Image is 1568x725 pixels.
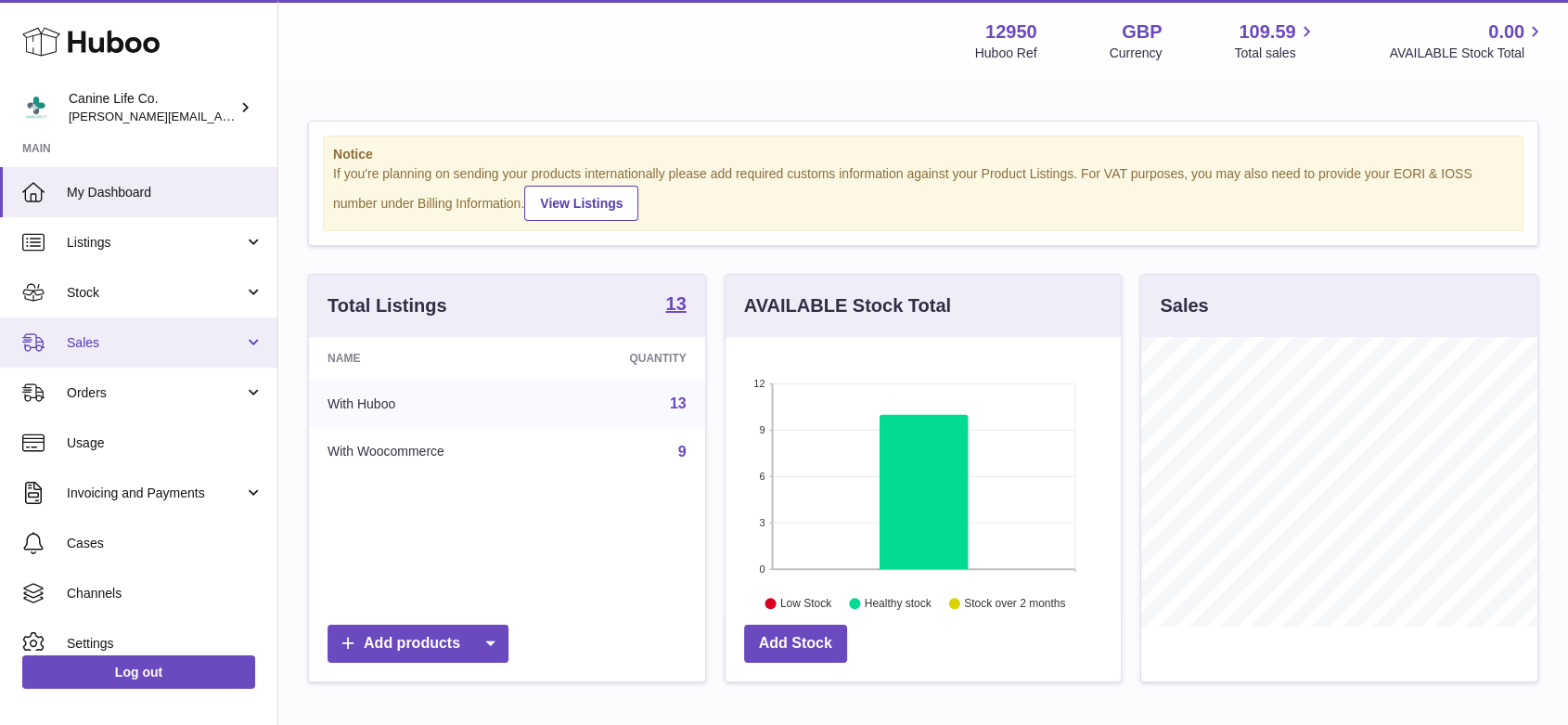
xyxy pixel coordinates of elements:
[665,294,686,317] a: 13
[67,585,263,602] span: Channels
[328,293,447,318] h3: Total Listings
[1160,293,1208,318] h3: Sales
[309,337,555,380] th: Name
[309,428,555,476] td: With Woocommerce
[67,334,244,352] span: Sales
[67,434,263,452] span: Usage
[759,563,765,575] text: 0
[780,597,832,610] text: Low Stock
[1234,19,1317,62] a: 109.59 Total sales
[1389,19,1546,62] a: 0.00 AVAILABLE Stock Total
[22,94,50,122] img: kevin@clsgltd.co.uk
[67,384,244,402] span: Orders
[865,597,932,610] text: Healthy stock
[333,165,1513,221] div: If you're planning on sending your products internationally please add required customs informati...
[309,380,555,428] td: With Huboo
[67,485,244,502] span: Invoicing and Payments
[67,635,263,653] span: Settings
[975,45,1037,62] div: Huboo Ref
[670,395,687,411] a: 13
[753,378,765,389] text: 12
[985,19,1037,45] strong: 12950
[328,625,508,663] a: Add products
[1488,19,1524,45] span: 0.00
[744,625,847,663] a: Add Stock
[555,337,705,380] th: Quantity
[759,517,765,528] text: 3
[69,90,236,125] div: Canine Life Co.
[759,471,765,482] text: 6
[69,109,372,123] span: [PERSON_NAME][EMAIL_ADDRESS][DOMAIN_NAME]
[67,234,244,252] span: Listings
[1234,45,1317,62] span: Total sales
[1389,45,1546,62] span: AVAILABLE Stock Total
[333,146,1513,163] strong: Notice
[964,597,1065,610] text: Stock over 2 months
[67,284,244,302] span: Stock
[524,186,638,221] a: View Listings
[1239,19,1295,45] span: 109.59
[665,294,686,313] strong: 13
[22,655,255,689] a: Log out
[1110,45,1163,62] div: Currency
[744,293,951,318] h3: AVAILABLE Stock Total
[1122,19,1162,45] strong: GBP
[678,444,687,460] a: 9
[67,184,263,201] span: My Dashboard
[759,424,765,435] text: 9
[67,535,263,552] span: Cases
